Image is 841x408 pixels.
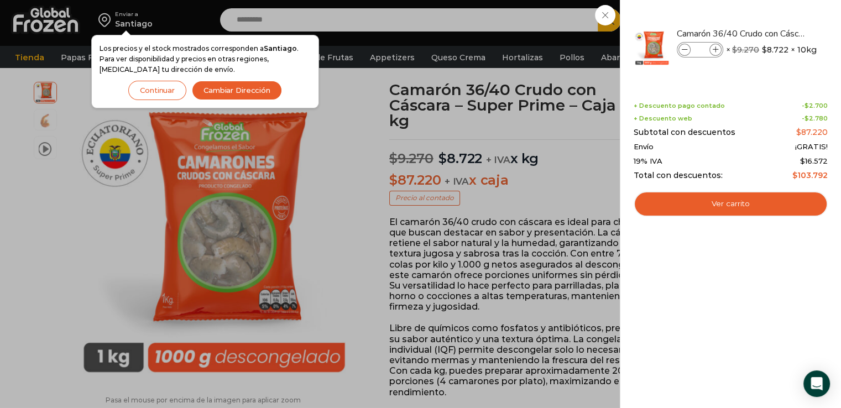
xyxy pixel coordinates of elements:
[692,44,708,56] input: Product quantity
[802,102,828,109] span: -
[805,102,828,109] bdi: 2.700
[805,114,809,122] span: $
[762,44,788,55] bdi: 8.722
[634,191,828,217] a: Ver carrito
[732,45,759,55] bdi: 9.270
[800,156,805,165] span: $
[732,45,737,55] span: $
[192,81,282,100] button: Cambiar Dirección
[803,370,830,397] div: Open Intercom Messenger
[805,102,809,109] span: $
[634,157,662,166] span: 19% IVA
[634,143,654,151] span: Envío
[802,115,828,122] span: -
[762,44,767,55] span: $
[634,128,735,137] span: Subtotal con descuentos
[792,170,828,180] bdi: 103.792
[634,171,723,180] span: Total con descuentos:
[805,114,828,122] bdi: 2.780
[795,143,828,151] span: ¡GRATIS!
[796,127,801,137] span: $
[264,44,297,53] strong: Santiago
[677,28,808,40] a: Camarón 36/40 Crudo con Cáscara - Super Prime - Caja 10 kg
[128,81,186,100] button: Continuar
[792,170,797,180] span: $
[796,127,828,137] bdi: 87.220
[634,102,725,109] span: + Descuento pago contado
[100,43,311,75] p: Los precios y el stock mostrados corresponden a . Para ver disponibilidad y precios en otras regi...
[726,42,817,57] span: × × 10kg
[800,156,828,165] span: 16.572
[634,115,692,122] span: + Descuento web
